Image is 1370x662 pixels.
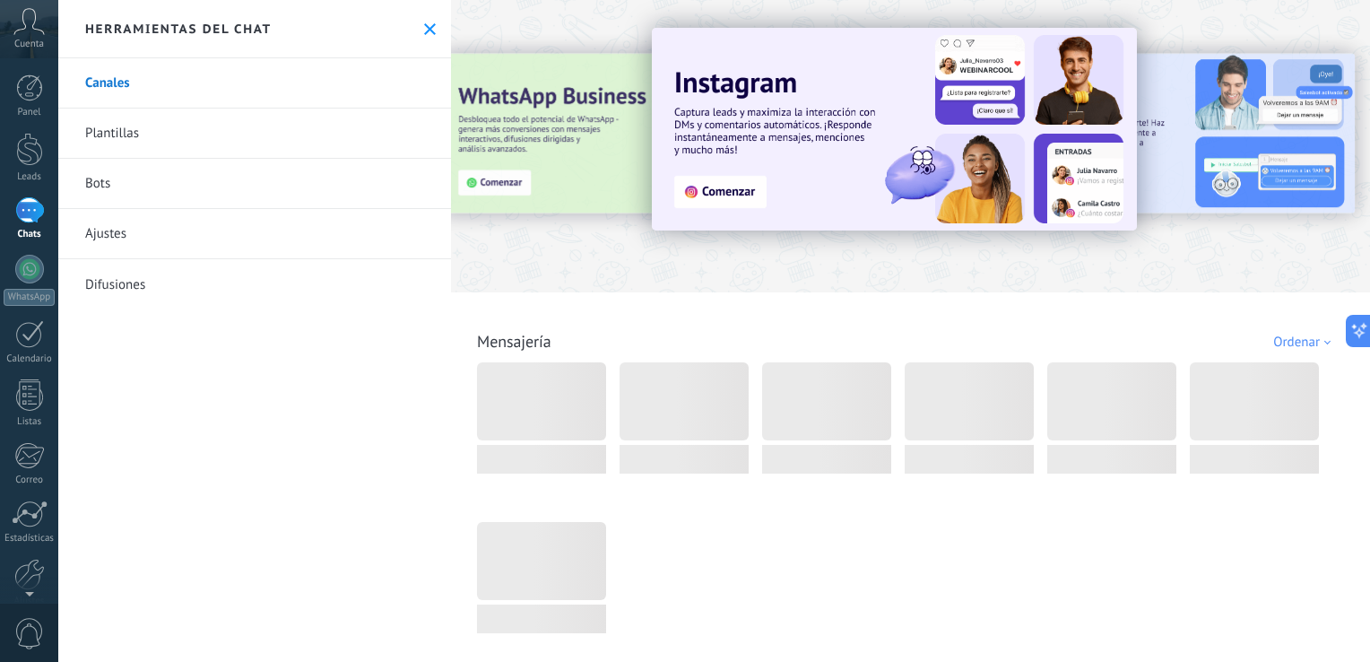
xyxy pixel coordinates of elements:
[652,28,1137,231] img: Slide 1
[4,475,56,486] div: Correo
[85,21,272,37] h2: Herramientas del chat
[4,107,56,118] div: Panel
[4,533,56,544] div: Estadísticas
[58,159,451,209] a: Bots
[440,54,822,213] img: Slide 3
[1273,334,1337,351] div: Ordenar
[973,54,1355,213] img: Slide 2
[58,58,451,109] a: Canales
[58,209,451,259] a: Ajustes
[4,229,56,240] div: Chats
[4,289,55,306] div: WhatsApp
[4,416,56,428] div: Listas
[58,259,451,309] a: Difusiones
[58,109,451,159] a: Plantillas
[4,171,56,183] div: Leads
[4,353,56,365] div: Calendario
[14,39,44,50] span: Cuenta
